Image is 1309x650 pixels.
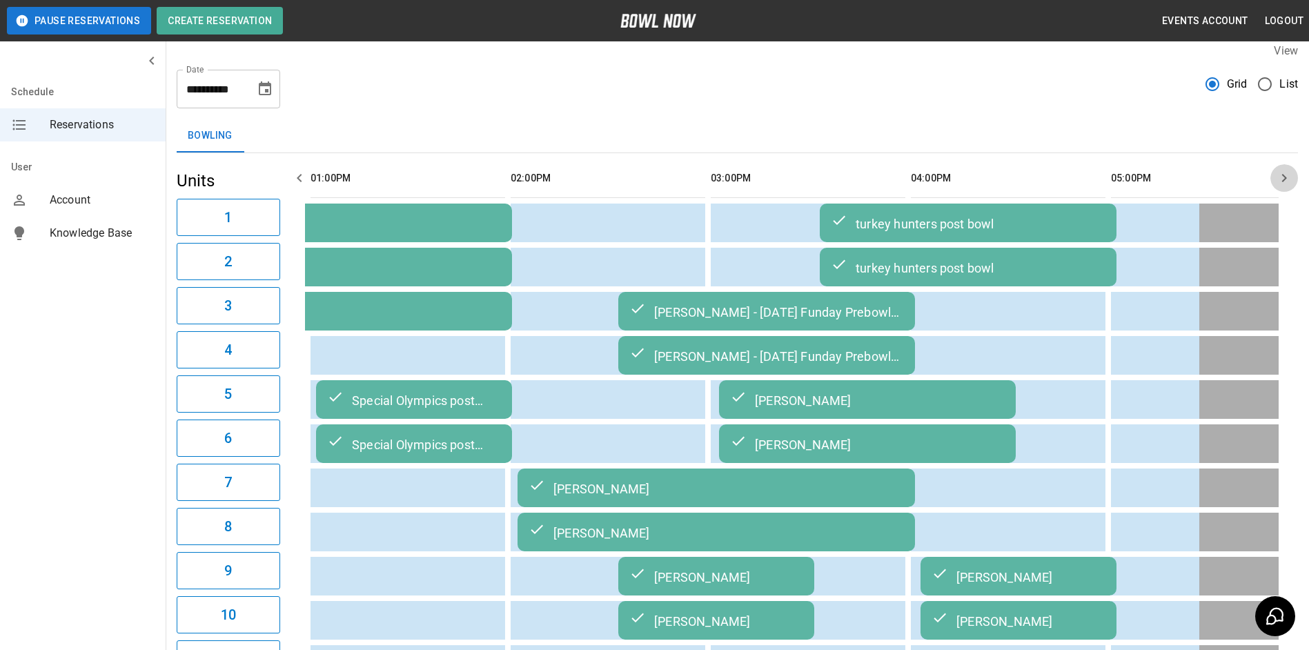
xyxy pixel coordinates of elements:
h6: 2 [224,250,232,273]
h5: Units [177,170,280,192]
div: [PERSON_NAME] [529,480,904,496]
button: 6 [177,420,280,457]
span: List [1279,76,1298,92]
button: 3 [177,287,280,324]
div: [PERSON_NAME] [932,612,1105,629]
h6: 8 [224,515,232,538]
div: [PERSON_NAME] - [DATE] Funday Prebowl (3) [629,347,904,364]
button: Choose date, selected date is Sep 26, 2025 [251,75,279,103]
h6: 10 [221,604,236,626]
button: Events Account [1157,8,1254,34]
button: 9 [177,552,280,589]
div: turkey hunters post bowl [831,259,1105,275]
h6: 7 [224,471,232,493]
div: [PERSON_NAME] [529,524,904,540]
button: 2 [177,243,280,280]
button: Pause Reservations [7,7,151,35]
button: 10 [177,596,280,633]
h6: 9 [224,560,232,582]
button: Create Reservation [157,7,283,35]
button: 8 [177,508,280,545]
div: Special Olympics post bowl [327,435,501,452]
h6: 4 [224,339,232,361]
button: 5 [177,375,280,413]
div: [PERSON_NAME] [932,568,1105,584]
div: Special Olympics post bowl [327,391,501,408]
h6: 1 [224,206,232,228]
span: Grid [1227,76,1248,92]
h6: 3 [224,295,232,317]
img: logo [620,14,696,28]
h6: 6 [224,427,232,449]
button: 7 [177,464,280,501]
div: inventory tabs [177,119,1298,152]
span: Reservations [50,117,155,133]
button: 4 [177,331,280,368]
div: turkey hunters post bowl [831,215,1105,231]
button: 1 [177,199,280,236]
div: [PERSON_NAME] [629,568,803,584]
div: [PERSON_NAME] [730,435,1005,452]
span: Knowledge Base [50,225,155,242]
div: [PERSON_NAME] [629,612,803,629]
label: View [1274,44,1298,57]
span: Account [50,192,155,208]
div: [PERSON_NAME] [730,391,1005,408]
button: Bowling [177,119,244,152]
div: [PERSON_NAME] - [DATE] Funday Prebowl (3) [629,303,904,319]
button: Logout [1259,8,1309,34]
h6: 5 [224,383,232,405]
